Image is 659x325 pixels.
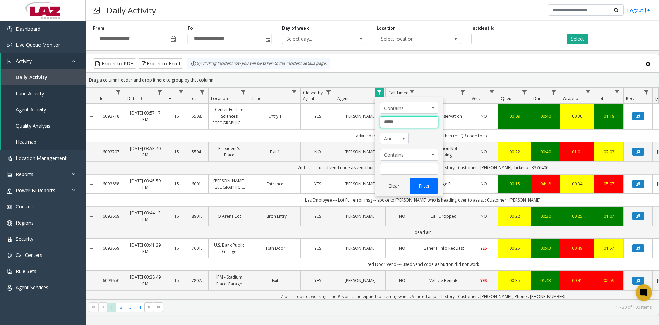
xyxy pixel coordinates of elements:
a: YES [305,113,331,119]
a: Online Reservation [423,113,465,119]
button: Export to Excel [138,58,183,69]
a: [PERSON_NAME] [339,113,381,119]
a: 01:07 [599,213,619,219]
span: Agent Activity [16,106,46,113]
span: Contains [380,102,426,113]
a: Activity [1,53,86,69]
a: Collapse Details [86,246,97,251]
a: Collapse Details [86,214,97,219]
span: Location Management [16,155,67,161]
span: Go to the next page [147,304,152,310]
a: Exit 1 [254,149,296,155]
span: Closed by Agent [303,90,323,101]
a: NO [473,181,494,187]
a: YES [473,277,494,284]
span: Call Centers [16,252,42,258]
a: 6093659 [101,245,120,251]
a: [DATE] 03:44:13 PM [129,209,162,223]
div: 00:15 [502,181,527,187]
span: Power BI Reports [16,187,55,194]
span: Agent Services [16,284,48,291]
input: Agent Filter [380,116,438,128]
a: Lot Filter Menu [198,88,207,97]
img: 'icon' [7,188,12,194]
a: Call Timed Out Filter Menu [407,88,417,97]
a: [DATE] 03:53:40 PM [129,145,162,158]
label: To [187,25,193,31]
a: Location Filter Menu [239,88,248,97]
a: Q Arena Lot [213,213,245,219]
div: 01:01 [564,149,590,155]
label: Incident Id [471,25,495,31]
a: Vehicle Rentals [423,277,465,284]
a: Center For Life Sciences [GEOGRAPHIC_DATA] [213,106,245,126]
a: 00:20 [535,213,556,219]
a: YES [305,213,331,219]
a: Issue Filter Menu [458,88,467,97]
a: Lane Activity [1,85,86,101]
a: 04:18 [535,181,556,187]
span: H [169,96,172,101]
a: 02:59 [599,277,619,284]
a: 600128 [192,181,204,187]
span: NO [481,149,487,155]
button: Export to PDF [93,58,136,69]
a: Huron Entry [254,213,296,219]
span: Rule Sets [16,268,36,274]
div: 00:30 [564,113,590,119]
span: Daily Activity [16,74,47,80]
a: 01:57 [599,245,619,251]
a: Logout [627,7,650,14]
a: Call Dropped [423,213,465,219]
a: NO [473,113,494,119]
span: YES [314,213,321,219]
span: YES [480,245,487,251]
a: 6093650 [101,277,120,284]
a: 550809 [192,113,204,119]
div: 00:34 [564,181,590,187]
img: 'icon' [7,237,12,242]
a: Agent Filter Menu [375,88,384,97]
span: Wrapup [563,96,578,101]
a: 6093718 [101,113,120,119]
img: 'icon' [7,253,12,258]
span: Issue [421,96,431,101]
span: Dashboard [16,25,41,32]
span: Date [127,96,137,101]
a: NO [305,149,331,155]
span: And [380,133,403,144]
a: 00:09 [502,113,527,119]
a: Lane Filter Menu [290,88,299,97]
a: Validation Not Working [423,145,465,158]
span: Reports [16,171,33,177]
div: 00:43 [535,245,556,251]
a: NO [390,277,414,284]
a: Vend Filter Menu [487,88,497,97]
a: 780286 [192,277,204,284]
a: 00:41 [564,277,590,284]
a: 15 [170,213,183,219]
img: 'icon' [7,43,12,48]
a: H Filter Menu [176,88,186,97]
a: 05:07 [599,181,619,187]
a: Collapse Details [86,278,97,284]
a: YES [473,245,494,251]
kendo-pager-info: 1 - 30 of 100 items [167,304,652,310]
div: 00:25 [502,245,527,251]
div: 01:43 [535,277,556,284]
span: YES [314,278,321,283]
a: [DATE] 03:57:17 PM [129,110,162,123]
a: Collapse Details [86,149,97,155]
a: 00:40 [535,149,556,155]
span: Rec. [626,96,634,101]
span: Call Timed Out [388,90,409,101]
span: Page 2 [116,303,126,312]
div: 00:25 [564,213,590,219]
a: NO [473,213,494,219]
